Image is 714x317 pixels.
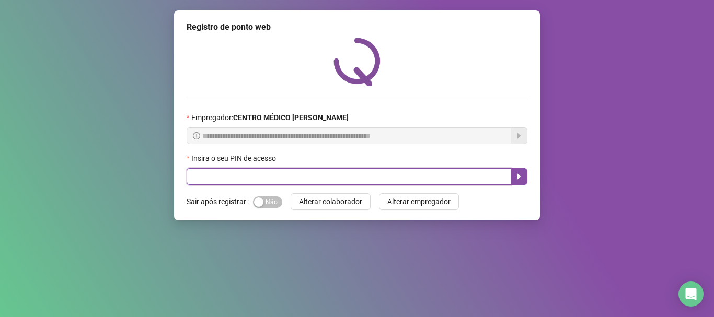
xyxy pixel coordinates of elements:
span: caret-right [515,172,523,181]
span: Alterar empregador [387,196,451,207]
button: Alterar empregador [379,193,459,210]
button: Alterar colaborador [291,193,371,210]
label: Insira o seu PIN de acesso [187,152,283,164]
span: info-circle [193,132,200,139]
strong: CENTRO MÉDICO [PERSON_NAME] [233,113,349,122]
div: Open Intercom Messenger [678,281,704,307]
div: Registro de ponto web [187,21,527,33]
span: Alterar colaborador [299,196,362,207]
img: QRPoint [333,38,381,86]
label: Sair após registrar [187,193,253,210]
span: Empregador : [191,112,349,123]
